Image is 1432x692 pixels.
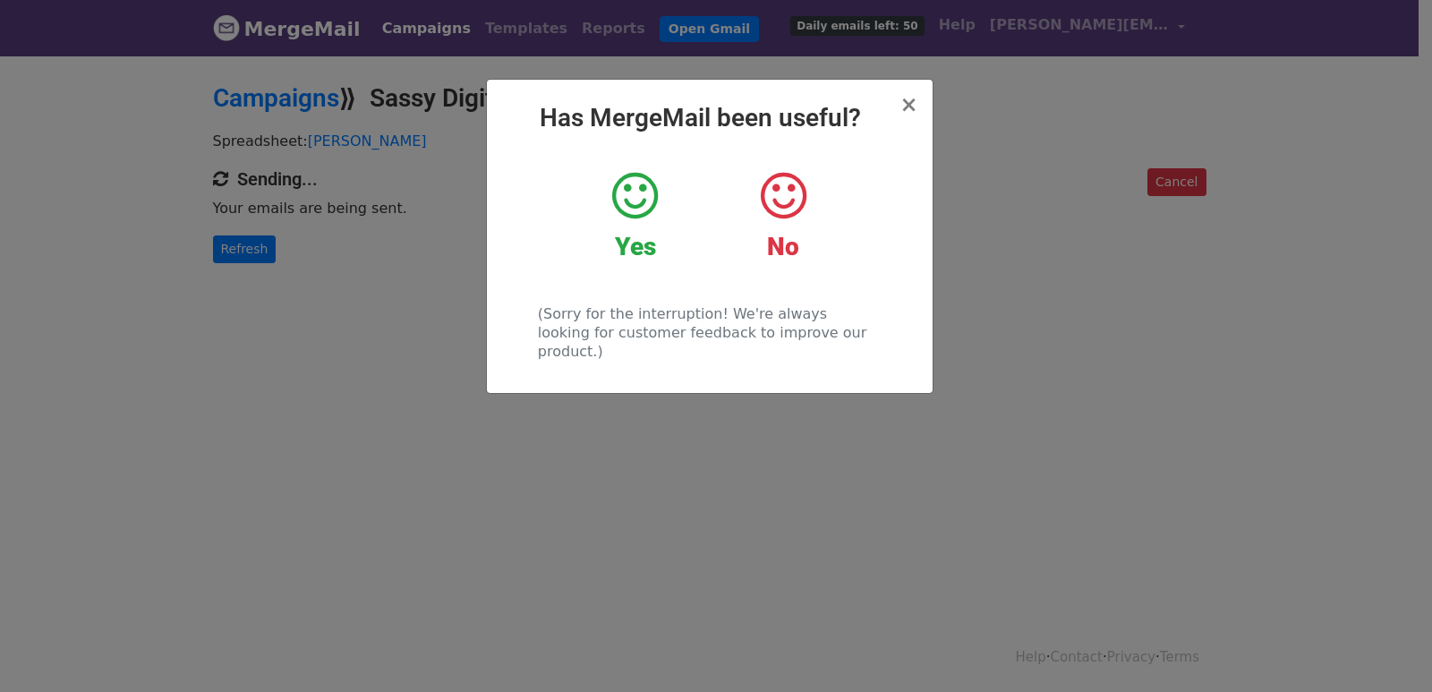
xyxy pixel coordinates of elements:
p: (Sorry for the interruption! We're always looking for customer feedback to improve our product.) [538,304,881,361]
iframe: Chat Widget [1342,606,1432,692]
strong: No [767,232,799,261]
strong: Yes [615,232,656,261]
a: No [722,169,843,262]
h2: Has MergeMail been useful? [501,103,918,133]
button: Close [899,94,917,115]
span: × [899,92,917,117]
a: Yes [575,169,695,262]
